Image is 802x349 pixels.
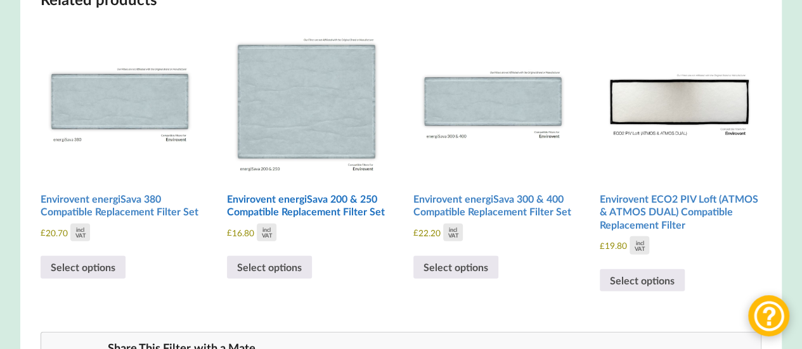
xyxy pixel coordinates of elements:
[449,227,457,232] div: incl
[76,227,84,232] div: incl
[600,187,759,237] h2: Envirovent ECO2 PIV Loft (ATMOS & ATMOS DUAL) Compatible Replacement Filter
[227,256,312,279] a: Select options for “Envirovent energiSava 200 & 250 Compatible Replacement Filter Set”
[413,224,463,241] div: 22.20
[227,227,232,238] span: £
[413,187,572,224] h2: Envirovent energiSava 300 & 400 Compatible Replacement Filter Set
[227,187,386,224] h2: Envirovent energiSava 200 & 250 Compatible Replacement Filter Set
[635,246,645,251] div: VAT
[413,18,572,241] a: Envirovent energiSava 300 & 400 Compatible Replacement Filter Set £22.20inclVAT
[413,256,498,279] a: Select options for “Envirovent energiSava 300 & 400 Compatible Replacement Filter Set”
[262,232,272,238] div: VAT
[227,224,276,241] div: 16.80
[41,18,200,241] a: Envirovent energiSava 380 Compatible Replacement Filter Set £20.70inclVAT
[448,232,458,238] div: VAT
[41,187,200,224] h2: Envirovent energiSava 380 Compatible Replacement Filter Set
[600,236,649,254] div: 19.80
[600,18,759,255] a: Envirovent ECO2 PIV Loft (ATMOS & ATMOS DUAL) Compatible Replacement Filter £19.80inclVAT
[41,224,90,241] div: 20.70
[600,241,605,251] span: £
[75,232,86,238] div: VAT
[600,269,685,292] a: Select options for “Envirovent ECO2 PIV Loft (ATMOS & ATMOS DUAL) Compatible Replacement Filter”
[413,18,572,177] img: Envirovent energiSava 300 & 400 Compatible MVHR Filter Replacement Set from MVHR.shop
[600,18,759,177] img: Envirovent ECO2 PIV Loft (ATMOS & ATMOS DUAL) Compatible MVHR Filter Replacement Set from MVHR.shop
[262,227,271,232] div: incl
[41,18,200,177] img: Envirovent energiSava 380 Compatible MVHR Filter Replacement Set from MVHR.shop
[413,227,418,238] span: £
[41,227,46,238] span: £
[227,18,386,241] a: Envirovent energiSava 200 & 250 Compatible Replacement Filter Set £16.80inclVAT
[227,18,386,177] img: Envirovent energiSava 200 & 250 Compatible MVHR Filter Replacement Set from MVHR.shop
[41,256,126,279] a: Select options for “Envirovent energiSava 380 Compatible Replacement Filter Set”
[635,240,644,246] div: incl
